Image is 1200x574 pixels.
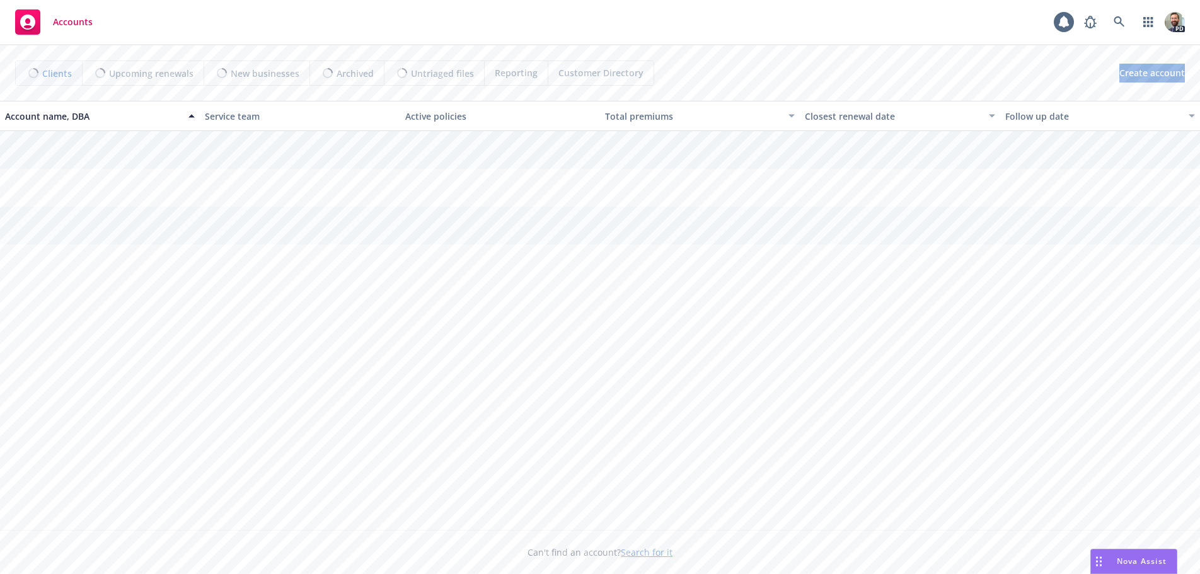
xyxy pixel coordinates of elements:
a: Create account [1119,64,1185,83]
div: Closest renewal date [805,110,981,123]
div: Drag to move [1091,549,1107,573]
span: Customer Directory [558,66,643,79]
span: Untriaged files [411,67,474,80]
div: Follow up date [1005,110,1181,123]
button: Closest renewal date [800,101,1000,131]
span: Reporting [495,66,538,79]
button: Nova Assist [1090,549,1177,574]
button: Total premiums [600,101,800,131]
span: Accounts [53,17,93,27]
a: Search for it [621,546,672,558]
button: Follow up date [1000,101,1200,131]
a: Search [1107,9,1132,35]
span: New businesses [231,67,299,80]
div: Total premiums [605,110,781,123]
span: Nova Assist [1117,556,1167,566]
span: Clients [42,67,72,80]
span: Archived [337,67,374,80]
div: Active policies [405,110,595,123]
div: Account name, DBA [5,110,181,123]
a: Report a Bug [1078,9,1103,35]
a: Accounts [10,4,98,40]
span: Upcoming renewals [109,67,193,80]
img: photo [1165,12,1185,32]
span: Create account [1119,61,1185,85]
span: Can't find an account? [528,546,672,559]
button: Active policies [400,101,600,131]
div: Service team [205,110,395,123]
button: Service team [200,101,400,131]
a: Switch app [1136,9,1161,35]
